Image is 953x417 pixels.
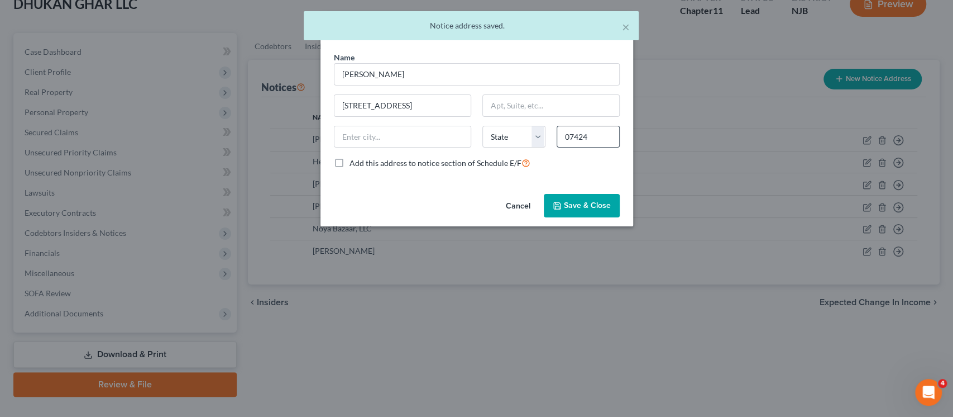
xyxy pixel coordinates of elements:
[915,379,942,406] iframe: Intercom live chat
[349,158,521,168] span: Add this address to notice section of Schedule E/F
[622,20,630,34] button: ×
[313,20,630,31] div: Notice address saved.
[564,201,611,210] span: Save & Close
[334,126,471,148] input: Enter city...
[483,95,619,116] input: Apt, Suite, etc...
[334,63,620,86] input: Search by name...
[557,126,620,148] input: Enter zip...
[334,95,471,116] input: Enter address...
[497,195,539,217] button: Cancel
[544,194,620,217] button: Save & Close
[938,379,947,388] span: 4
[334,53,355,62] span: Name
